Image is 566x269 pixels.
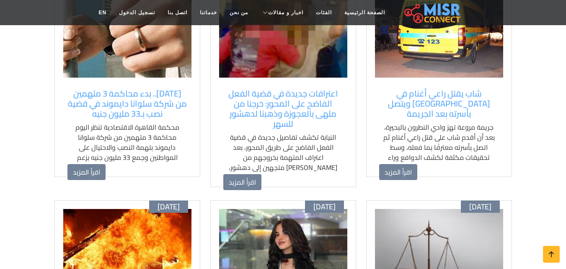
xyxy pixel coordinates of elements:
[223,89,343,129] a: اعترافات جديدة في قضية الفعل الفاضح على المحور: خرجنا من ملهى بالعجوزة وذهبنا لدهشور للسهر
[67,122,187,172] p: محكمة القاهرة الاقتصادية تنظر اليوم محاكمة 3 متهمين من شركة سلوانا دايموند بتهمة النصب والاحتيال ...
[379,164,417,180] a: اقرأ المزيد
[254,5,310,21] a: اخبار و مقالات
[268,9,303,16] span: اخبار و مقالات
[158,202,180,212] span: [DATE]
[93,5,113,21] a: EN
[310,5,338,21] a: الفئات
[338,5,391,21] a: الصفحة الرئيسية
[194,5,223,21] a: خدماتنا
[67,89,187,119] a: [DATE].. بدء محاكمة 3 متهمين من شركة سلوانا دايموند في قضية نصب بـ33 مليون جنيه
[379,89,499,119] a: شاب يقتل راعي أغنام في [GEOGRAPHIC_DATA] ويتصل بأسرته بعد الجريمة
[404,2,460,23] img: main.misr_connect
[161,5,194,21] a: اتصل بنا
[379,122,499,172] p: جريمة مروعة تهز وادي النطرون بالبحيرة، بعد أن أقدم شاب على قتل راعي أغنام ثم اتصل بأسرته معترفًا ...
[469,202,491,212] span: [DATE]
[223,174,261,190] a: اقرأ المزيد
[223,5,254,21] a: من نحن
[67,164,106,180] a: اقرأ المزيد
[313,202,336,212] span: [DATE]
[223,132,343,183] p: النيابة تكشف تفاصيل جديدة في قضية الفعل الفاضح على طريق المحور، بعد اعتراف المتهمة بخروجهم من [PE...
[113,5,161,21] a: تسجيل الدخول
